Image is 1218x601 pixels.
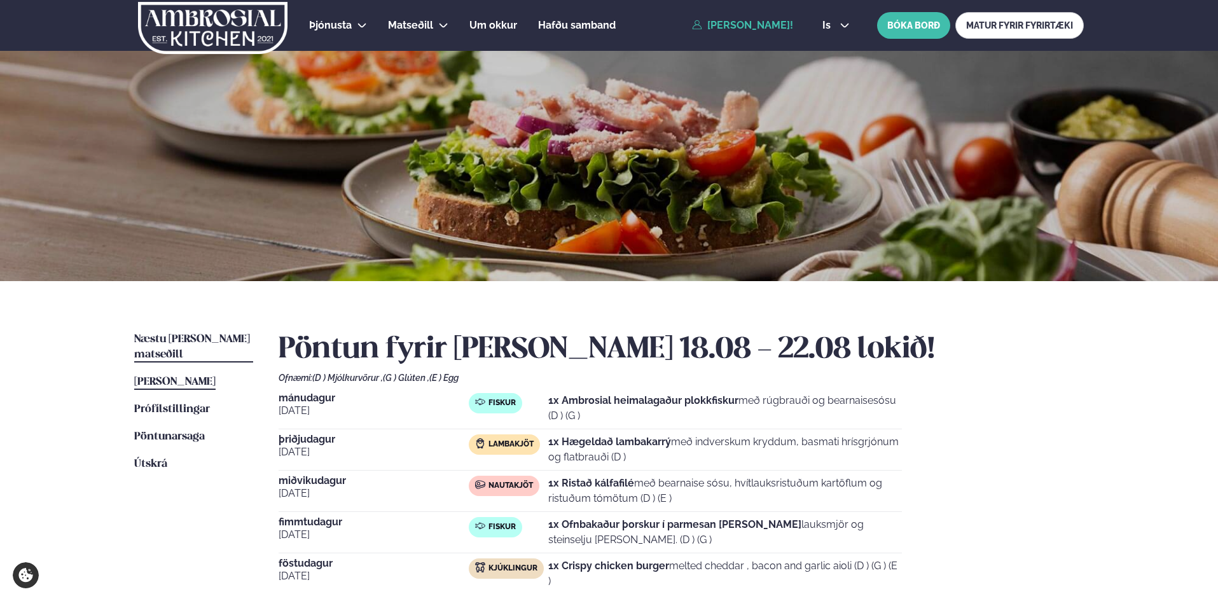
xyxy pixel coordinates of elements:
span: mánudagur [279,393,469,403]
span: Fiskur [488,522,516,532]
span: Fiskur [488,398,516,408]
span: is [822,20,834,31]
span: föstudagur [279,558,469,569]
span: þriðjudagur [279,434,469,445]
p: melted cheddar , bacon and garlic aioli (D ) (G ) (E ) [548,558,902,589]
p: lauksmjör og steinselju [PERSON_NAME]. (D ) (G ) [548,517,902,548]
span: (G ) Glúten , [383,373,429,383]
span: fimmtudagur [279,517,469,527]
span: (E ) Egg [429,373,459,383]
span: [DATE] [279,527,469,542]
h2: Pöntun fyrir [PERSON_NAME] 18.08 - 22.08 lokið! [279,332,1084,368]
span: Hafðu samband [538,19,616,31]
img: logo [137,2,289,54]
span: Pöntunarsaga [134,431,205,442]
button: BÓKA BORÐ [877,12,950,39]
strong: 1x Ristað kálfafilé [548,477,634,489]
span: (D ) Mjólkurvörur , [312,373,383,383]
p: með bearnaise sósu, hvítlauksristuðum kartöflum og ristuðum tómötum (D ) (E ) [548,476,902,506]
span: Matseðill [388,19,433,31]
a: Hafðu samband [538,18,616,33]
span: miðvikudagur [279,476,469,486]
a: Um okkur [469,18,517,33]
span: Útskrá [134,459,167,469]
span: Næstu [PERSON_NAME] matseðill [134,334,250,360]
span: [DATE] [279,569,469,584]
a: Þjónusta [309,18,352,33]
a: Útskrá [134,457,167,472]
span: [PERSON_NAME] [134,376,216,387]
a: [PERSON_NAME] [134,375,216,390]
a: Næstu [PERSON_NAME] matseðill [134,332,253,363]
img: fish.svg [475,397,485,407]
span: Um okkur [469,19,517,31]
img: beef.svg [475,480,485,490]
span: Kjúklingur [488,563,537,574]
img: fish.svg [475,521,485,531]
span: [DATE] [279,445,469,460]
span: [DATE] [279,403,469,418]
img: chicken.svg [475,562,485,572]
a: Matseðill [388,18,433,33]
span: Þjónusta [309,19,352,31]
p: með rúgbrauði og bearnaisesósu (D ) (G ) [548,393,902,424]
div: Ofnæmi: [279,373,1084,383]
a: Cookie settings [13,562,39,588]
span: Nautakjöt [488,481,533,491]
a: Pöntunarsaga [134,429,205,445]
a: Prófílstillingar [134,402,210,417]
strong: 1x Ofnbakaður þorskur í parmesan [PERSON_NAME] [548,518,801,530]
span: [DATE] [279,486,469,501]
button: is [812,20,860,31]
span: Lambakjöt [488,439,534,450]
strong: 1x Ambrosial heimalagaður plokkfiskur [548,394,738,406]
p: með indverskum kryddum, basmati hrísgrjónum og flatbrauði (D ) [548,434,902,465]
a: MATUR FYRIR FYRIRTÆKI [955,12,1084,39]
img: Lamb.svg [475,438,485,448]
span: Prófílstillingar [134,404,210,415]
strong: 1x Hægeldað lambakarrý [548,436,671,448]
a: [PERSON_NAME]! [692,20,793,31]
strong: 1x Crispy chicken burger [548,560,669,572]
